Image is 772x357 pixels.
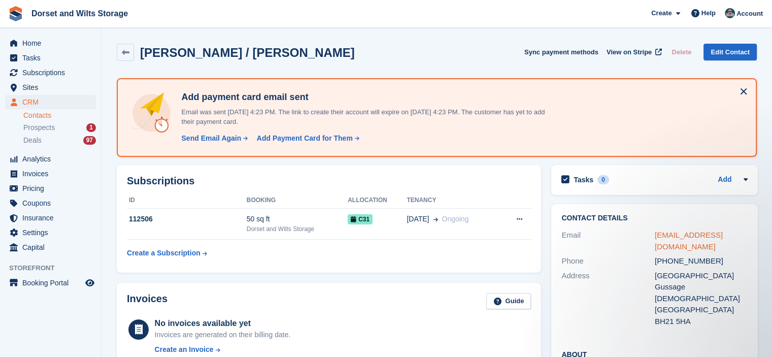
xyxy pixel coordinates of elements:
div: BH21 5HA [655,316,748,328]
a: Dorset and Wilts Storage [27,5,132,22]
span: Account [736,9,763,19]
a: Add Payment Card for Them [253,133,360,144]
img: Steph Chick [725,8,735,18]
div: [GEOGRAPHIC_DATA] [655,304,748,316]
div: [GEOGRAPHIC_DATA] [655,270,748,282]
th: Tenancy [407,192,499,209]
a: menu [5,36,96,50]
img: add-payment-card-4dbda4983b697a7845d177d07a5d71e8a16f1ec00487972de202a45f1e8132f5.svg [130,91,173,135]
div: 112506 [127,214,247,224]
a: menu [5,51,96,65]
h2: Contact Details [561,214,748,222]
span: Sites [22,80,83,94]
div: 97 [83,136,96,145]
a: menu [5,196,96,210]
a: menu [5,211,96,225]
a: menu [5,181,96,196]
div: 50 sq ft [247,214,348,224]
div: No invoices available yet [155,317,291,330]
a: Create an Invoice [155,344,291,355]
span: Help [701,8,716,18]
div: Invoices are generated on their billing date. [155,330,291,340]
a: Create a Subscription [127,244,207,263]
a: menu [5,240,96,254]
th: ID [127,192,247,209]
span: Capital [22,240,83,254]
th: Booking [247,192,348,209]
a: menu [5,276,96,290]
span: View on Stripe [607,47,652,57]
span: Invoices [22,167,83,181]
div: Send Email Again [181,133,241,144]
div: 0 [597,175,609,184]
span: Tasks [22,51,83,65]
div: Add Payment Card for Them [257,133,353,144]
span: Prospects [23,123,55,133]
div: Gussage [DEMOGRAPHIC_DATA] [655,281,748,304]
h2: [PERSON_NAME] / [PERSON_NAME] [140,46,355,59]
a: View on Stripe [602,44,664,60]
a: menu [5,80,96,94]
a: menu [5,167,96,181]
div: Create a Subscription [127,248,200,258]
h2: Subscriptions [127,175,531,187]
span: Booking Portal [22,276,83,290]
div: Address [561,270,655,328]
a: menu [5,152,96,166]
a: Deals 97 [23,135,96,146]
span: Home [22,36,83,50]
span: Analytics [22,152,83,166]
span: Settings [22,225,83,240]
img: stora-icon-8386f47178a22dfd0bd8f6a31ec36ba5ce8667c1dd55bd0f319d3a0aa187defe.svg [8,6,23,21]
a: Guide [486,293,531,310]
th: Allocation [348,192,407,209]
h2: Invoices [127,293,167,310]
a: menu [5,66,96,80]
div: Email [561,230,655,252]
div: Dorset and Wilts Storage [247,224,348,234]
a: Edit Contact [703,44,757,60]
span: Ongoing [442,215,468,223]
span: Deals [23,136,42,145]
h4: Add payment card email sent [177,91,558,103]
button: Sync payment methods [524,44,598,60]
a: Preview store [84,277,96,289]
h2: Tasks [574,175,593,184]
a: Prospects 1 [23,122,96,133]
div: [PHONE_NUMBER] [655,255,748,267]
div: 1 [86,123,96,132]
a: menu [5,225,96,240]
button: Delete [667,44,695,60]
span: Storefront [9,263,101,273]
div: Phone [561,255,655,267]
p: Email was sent [DATE] 4:23 PM. The link to create their account will expire on [DATE] 4:23 PM. Th... [177,107,558,127]
a: Contacts [23,111,96,120]
span: C31 [348,214,373,224]
a: Add [718,174,731,186]
span: Coupons [22,196,83,210]
span: CRM [22,95,83,109]
div: Create an Invoice [155,344,214,355]
span: Subscriptions [22,66,83,80]
span: Insurance [22,211,83,225]
a: menu [5,95,96,109]
a: [EMAIL_ADDRESS][DOMAIN_NAME] [655,231,723,251]
span: Pricing [22,181,83,196]
span: [DATE] [407,214,429,224]
span: Create [651,8,672,18]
